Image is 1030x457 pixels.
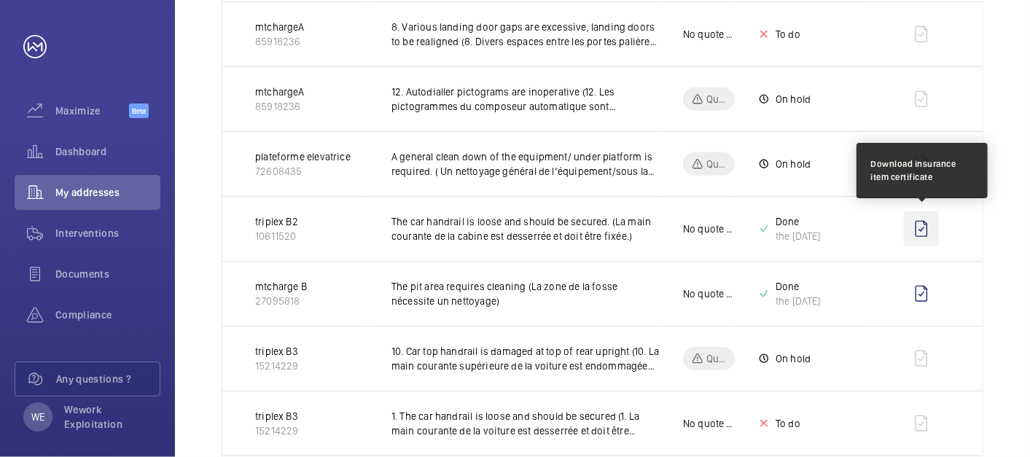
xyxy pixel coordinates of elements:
[64,402,152,431] p: Wework Exploitation
[706,351,726,366] p: Quote pending
[55,185,160,200] span: My addresses
[683,27,735,42] p: No quote needed
[776,27,800,42] p: To do
[706,92,726,106] p: Quote pending
[255,149,351,164] p: plateforme elevatrice
[391,214,660,243] p: The car handrail is loose and should be secured. (La main courante de la cabine est desserrée et ...
[255,99,305,114] p: 85918236
[776,416,800,431] p: To do
[776,92,811,106] p: On hold
[683,222,735,236] p: No quote needed
[391,149,660,179] p: A general clean down of the equipment/ under platform is required. ( Un nettoyage général de l’éq...
[391,279,660,308] p: The pit area requires cleaning (La zone de la fosse nécessite un nettoyage)
[683,416,735,431] p: No quote needed
[55,103,129,118] span: Maximize
[255,85,305,99] p: mtchargeA
[776,157,811,171] p: On hold
[391,85,660,114] p: 12. Autodialler pictograms are inoperative (12. Les pictogrammes du composeur automatique sont in...
[776,229,821,243] div: the [DATE]
[129,103,149,118] span: Beta
[776,351,811,366] p: On hold
[255,20,305,34] p: mtchargeA
[255,294,307,308] p: 27095818
[391,344,660,373] p: 10. Car top handrail is damaged at top of rear upright (10. La main courante supérieure de la voi...
[31,410,44,424] p: WE
[391,409,660,438] p: 1. The car handrail is loose and should be secured (1. La main courante de la voiture est desserr...
[55,267,160,281] span: Documents
[706,157,726,171] p: Quote pending
[255,423,298,438] p: 15214229
[683,286,735,301] p: No quote needed
[255,34,305,49] p: 85918236
[255,164,351,179] p: 72608435
[776,294,821,308] div: the [DATE]
[255,409,298,423] p: triplex B3
[776,214,821,229] p: Done
[776,279,821,294] p: Done
[55,308,160,322] span: Compliance
[255,359,298,373] p: 15214229
[255,344,298,359] p: triplex B3
[391,20,660,49] p: 8. Various landing door gaps are excessive, landing doors to be realigned (8. Divers espaces entr...
[55,144,160,159] span: Dashboard
[255,279,307,294] p: mtcharge B
[55,226,160,241] span: Interventions
[56,372,160,386] span: Any questions ?
[255,229,298,243] p: 10611520
[255,214,298,229] p: triplex B2
[871,157,973,184] div: Download insurance item certificate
